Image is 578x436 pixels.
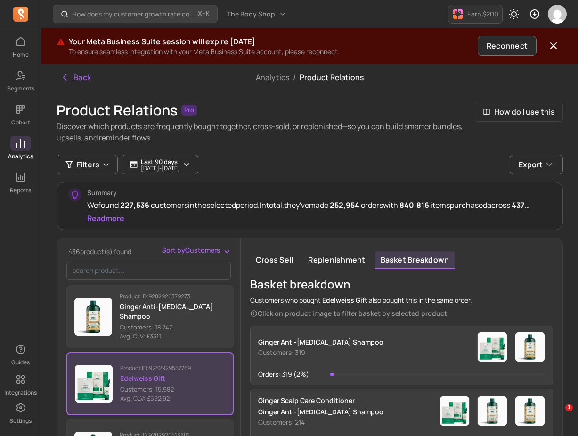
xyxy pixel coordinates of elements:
p: Customers who bought also bought this in the same order. [250,296,472,305]
input: search product [66,262,231,280]
p: Segments [7,85,34,92]
img: Product image [477,396,507,426]
button: Readmore [87,213,124,224]
p: Avg. CLV: £331.1 [120,332,226,341]
span: Filters [77,159,99,170]
p: Customers: 214 [258,418,383,427]
a: Analytics [256,72,289,82]
button: Last 90 days[DATE]-[DATE] [122,155,198,174]
p: Analytics [8,153,33,160]
button: Sort byCustomers [162,246,232,255]
p: Product ID: 9282929557769 [120,364,191,372]
p: Click on product image to filter basket by selected product [250,309,472,318]
span: 840,816 [398,200,431,210]
p: Last 90 days [141,158,180,165]
span: Pro [181,105,197,116]
p: Basket breakdown [250,277,472,292]
h1: Product Relations [57,102,178,119]
span: / [289,72,300,82]
button: Earn $200 [448,5,503,24]
span: Export [519,159,543,170]
span: + [198,9,210,19]
p: Ginger Anti-[MEDICAL_DATA] Shampoo [120,302,226,321]
p: Cohort [11,119,30,126]
span: 1 [565,404,573,411]
img: Product image [75,365,113,403]
p: Ginger Anti-[MEDICAL_DATA] Shampoo [258,337,383,348]
p: Integrations [4,389,37,396]
p: Edelweiss Gift [120,374,191,383]
img: avatar [548,5,567,24]
span: The Body Shop [227,9,275,19]
button: Export [510,155,563,174]
a: Basket breakdown [375,251,455,269]
button: Reconnect [478,36,537,56]
p: Earn $200 [467,9,498,19]
p: Guides [11,359,30,366]
span: Edelweiss Gift [322,296,367,304]
p: Settings [9,417,32,425]
img: Edelweiss Gift [477,332,507,362]
p: Your Meta Business Suite session will expire [DATE] [69,36,474,47]
button: The Body Shop [221,6,292,23]
button: How does my customer growth rate compare to similar stores?⌘+K [53,5,218,23]
kbd: K [206,10,210,18]
a: Replenishment [302,251,371,269]
p: To ensure seamless integration with your Meta Business Suite account, please reconnect. [69,47,474,57]
p: How does my customer growth rate compare to similar stores? [72,9,194,19]
p: [DATE] - [DATE] [141,165,180,171]
button: How do I use this [475,102,563,122]
kbd: ⌘ [197,8,203,20]
span: 437 [510,200,529,210]
p: Summary [87,188,551,197]
p: Discover which products are frequently bought together, cross-sold, or replenished—so you can bui... [57,121,475,143]
p: Avg. CLV: £592.92 [120,394,191,403]
p: Orders: 319 ( 2% ) [258,370,330,379]
div: We found customers in the selected period. In total, they've made orders with items purchased acr... [87,199,551,211]
p: Home [13,51,29,58]
span: 252,954 [328,200,361,210]
button: Guides [10,340,31,368]
img: Edelweiss Gift [440,396,470,426]
button: Product ID:9282929557769Edelweiss GiftCustomers: 15,982 Avg. CLV: £592.92 [66,352,234,415]
span: 436 product(s) found [68,247,131,256]
p: Customers: 18,747 [120,323,226,332]
span: 227,536 [119,200,151,210]
p: Ginger Anti-[MEDICAL_DATA] Shampoo [258,406,383,418]
p: Customers: 15,982 [120,385,191,395]
img: Product image [515,396,545,426]
a: Cross sell [250,251,299,269]
img: Product image [515,332,545,362]
button: Toggle dark mode [505,5,523,24]
img: Product image [74,298,112,336]
p: Reports [10,187,31,194]
iframe: Intercom live chat [546,404,569,427]
p: Product ID: 9282926379273 [120,293,226,300]
p: Ginger Scalp Care Conditioner [258,395,383,406]
span: Sort by Customers [162,246,220,255]
span: Product Relations [300,72,364,82]
button: Filters [57,155,118,174]
p: Customers: 319 [258,348,383,357]
button: Product ID:9282926379273Ginger Anti-[MEDICAL_DATA] ShampooCustomers: 18,747 Avg. CLV: £331.1 [66,285,234,348]
button: Back [57,68,95,87]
